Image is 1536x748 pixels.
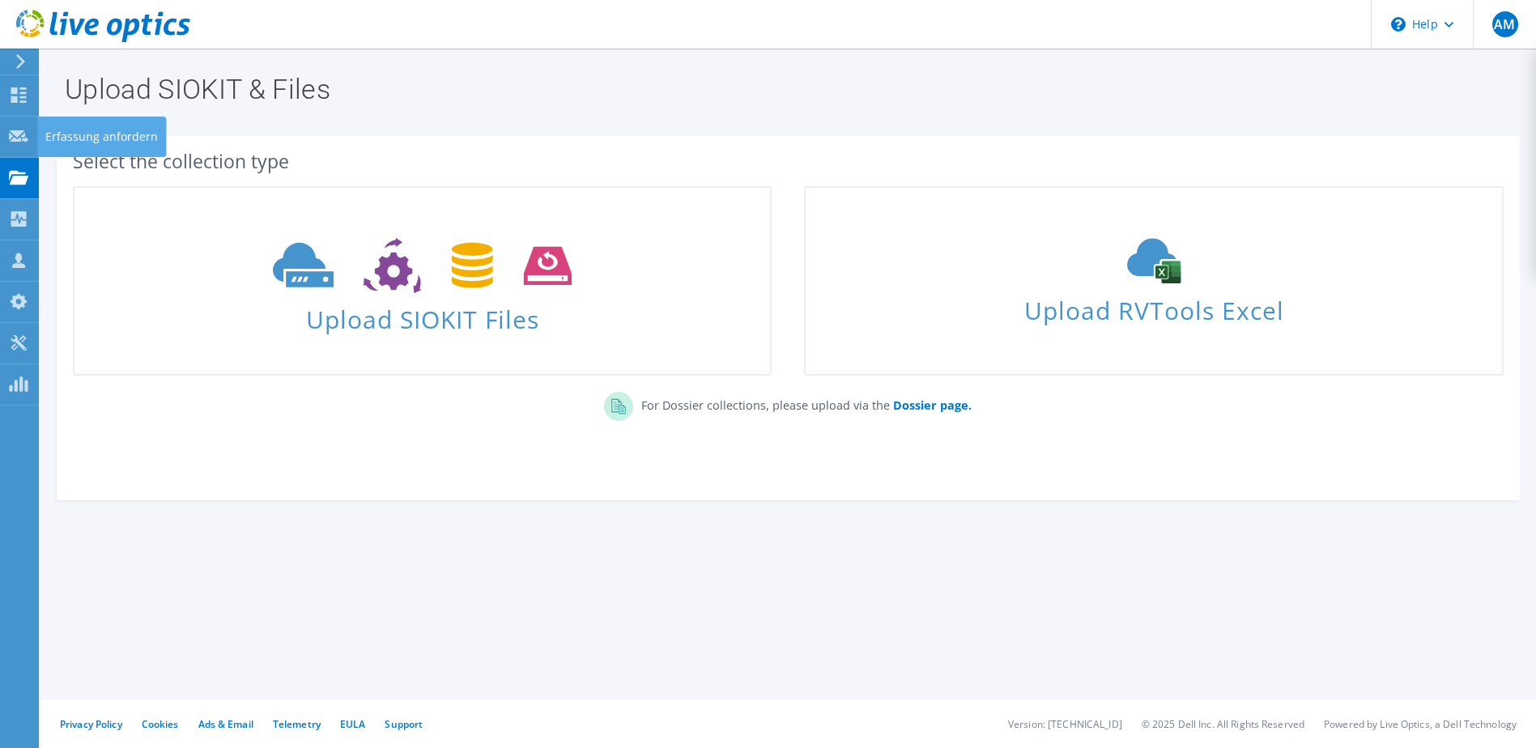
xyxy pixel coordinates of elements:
[73,152,1504,170] div: Select the collection type
[142,717,179,731] a: Cookies
[37,117,166,157] div: Erfassung anfordern
[73,186,772,376] a: Upload SIOKIT Files
[806,289,1501,324] span: Upload RVTools Excel
[385,717,423,731] a: Support
[60,717,122,731] a: Privacy Policy
[893,397,972,413] b: Dossier page.
[1492,11,1518,37] span: AM
[890,397,972,413] a: Dossier page.
[340,717,365,731] a: EULA
[1324,717,1517,731] li: Powered by Live Optics, a Dell Technology
[1142,717,1304,731] li: © 2025 Dell Inc. All Rights Reserved
[273,717,321,731] a: Telemetry
[65,75,1504,103] h1: Upload SIOKIT & Files
[633,392,972,414] p: For Dossier collections, please upload via the
[1391,17,1406,32] svg: \n
[1008,717,1122,731] li: Version: [TECHNICAL_ID]
[198,717,253,731] a: Ads & Email
[74,297,770,332] span: Upload SIOKIT Files
[804,186,1503,376] a: Upload RVTools Excel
